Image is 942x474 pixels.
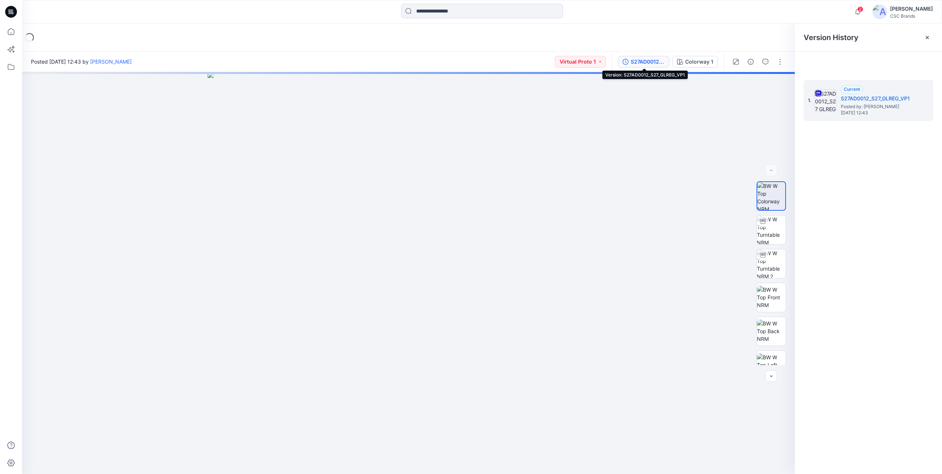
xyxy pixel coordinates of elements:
button: Details [745,56,757,68]
span: Posted [DATE] 12:43 by [31,58,132,65]
button: Colorway 1 [672,56,718,68]
img: BW W Top Colorway NRM [757,182,785,210]
button: Close [924,35,930,40]
img: S27AD0012_S27_GLREG_VP1 [814,89,836,111]
a: [PERSON_NAME] [90,58,132,65]
div: [PERSON_NAME] [890,4,933,13]
span: Version History [804,33,858,42]
h5: S27AD0012_S27_GLREG_VP1 [841,94,914,103]
button: S27AD0012_S27_GLREG_VP1 [618,56,669,68]
div: S27AD0012_S27_GLREG_VP1 [631,58,665,66]
img: eyJhbGciOiJIUzI1NiIsImtpZCI6IjAiLCJzbHQiOiJzZXMiLCJ0eXAiOiJKV1QifQ.eyJkYXRhIjp7InR5cGUiOiJzdG9yYW... [208,72,610,474]
span: 2 [857,6,863,12]
img: BW W Top Back NRM [757,320,786,343]
span: 1. [808,97,811,104]
div: Colorway 1 [685,58,713,66]
div: CSC Brands [890,13,933,19]
span: Posted by: Mijan Uddin [841,103,914,110]
img: avatar [872,4,887,19]
span: Current [844,86,860,92]
img: BW W Top Turntable NRM 2 [757,249,786,278]
img: BW W Top Turntable NRM [757,215,786,244]
img: BW W Top Front NRM [757,286,786,309]
span: [DATE] 12:43 [841,110,914,115]
img: BW W Top Left NRM [757,353,786,377]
